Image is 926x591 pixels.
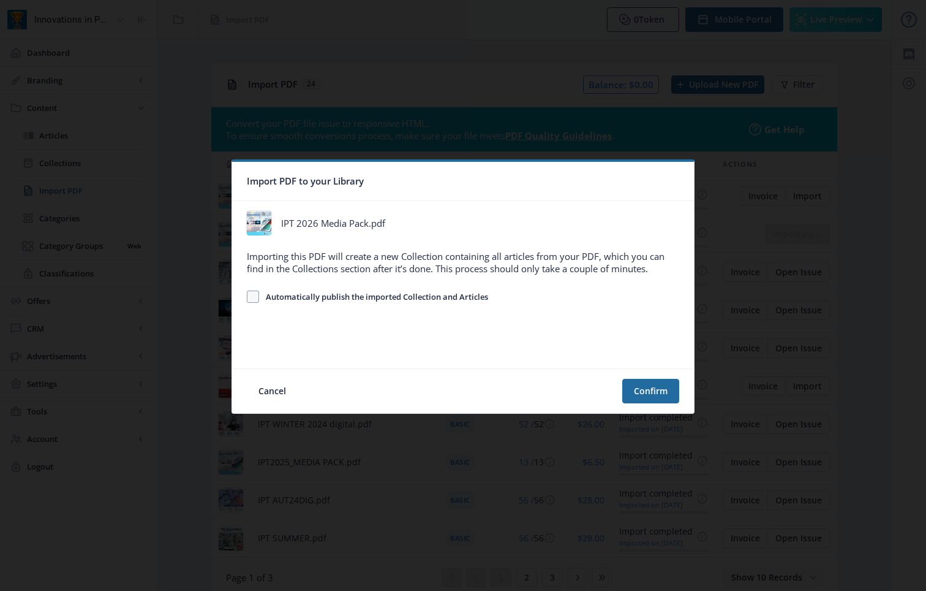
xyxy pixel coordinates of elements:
[232,162,694,201] nb-card-header: Import PDF to your Library
[247,379,298,403] button: Cancel
[247,211,271,235] img: 14f75893-4821-44d7-9e44-ff61996f761d.jpg
[247,250,679,275] div: Importing this PDF will create a new Collection containing all articles from your PDF, which you ...
[259,289,488,304] span: Automatically publish the imported Collection and Articles
[622,379,679,403] button: Confirm
[281,217,385,229] div: IPT 2026 Media Pack.pdf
